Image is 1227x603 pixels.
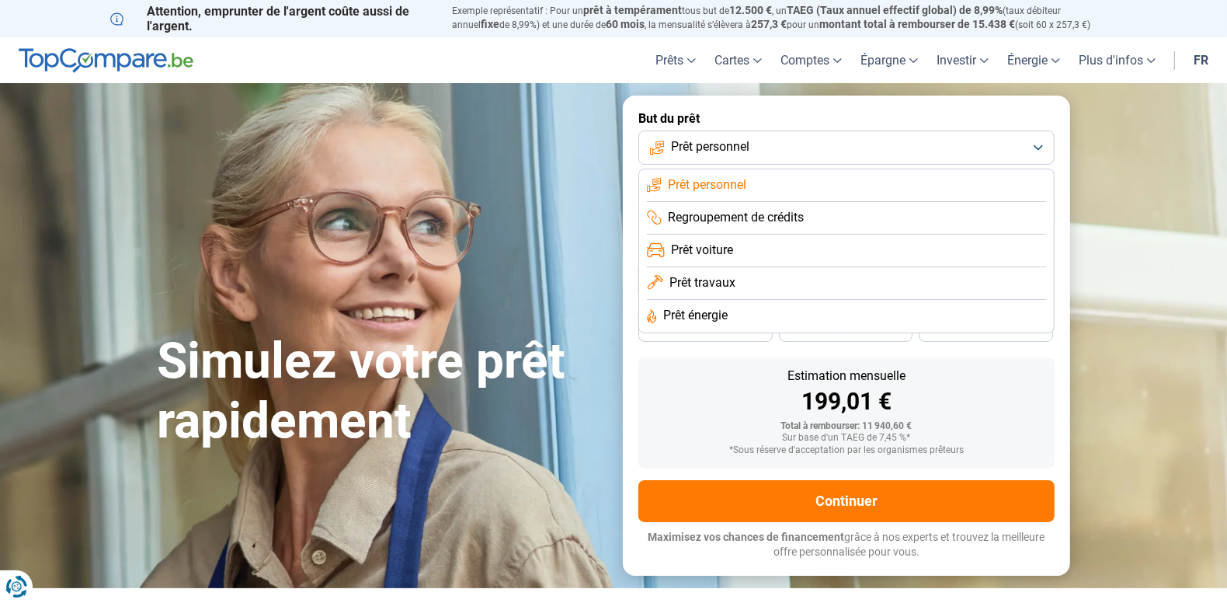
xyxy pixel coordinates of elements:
[19,48,193,73] img: TopCompare
[1069,37,1165,83] a: Plus d'infos
[638,530,1055,560] p: grâce à nos experts et trouvez la meilleure offre personnalisée pour vous.
[829,326,863,335] span: 30 mois
[671,138,749,155] span: Prêt personnel
[481,18,499,30] span: fixe
[1184,37,1218,83] a: fr
[668,176,746,193] span: Prêt personnel
[663,307,728,324] span: Prêt énergie
[668,209,804,226] span: Regroupement de crédits
[110,4,433,33] p: Attention, emprunter de l'argent coûte aussi de l'argent.
[819,18,1015,30] span: montant total à rembourser de 15.438 €
[751,18,787,30] span: 257,3 €
[969,326,1003,335] span: 24 mois
[705,37,771,83] a: Cartes
[583,4,682,16] span: prêt à tempérament
[851,37,927,83] a: Épargne
[787,4,1003,16] span: TAEG (Taux annuel effectif global) de 8,99%
[648,531,845,543] span: Maximisez vos chances de financement
[927,37,998,83] a: Investir
[452,4,1117,32] p: Exemple représentatif : Pour un tous but de , un (taux débiteur annuel de 8,99%) et une durée de ...
[606,18,645,30] span: 60 mois
[651,433,1042,444] div: Sur base d'un TAEG de 7,45 %*
[998,37,1069,83] a: Énergie
[157,332,604,451] h1: Simulez votre prêt rapidement
[638,480,1055,522] button: Continuer
[771,37,851,83] a: Comptes
[651,390,1042,413] div: 199,01 €
[638,131,1055,165] button: Prêt personnel
[651,370,1042,382] div: Estimation mensuelle
[646,37,705,83] a: Prêts
[669,274,735,291] span: Prêt travaux
[729,4,772,16] span: 12.500 €
[671,242,733,259] span: Prêt voiture
[688,326,722,335] span: 36 mois
[638,111,1055,126] label: But du prêt
[651,445,1042,456] div: *Sous réserve d'acceptation par les organismes prêteurs
[651,421,1042,432] div: Total à rembourser: 11 940,60 €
